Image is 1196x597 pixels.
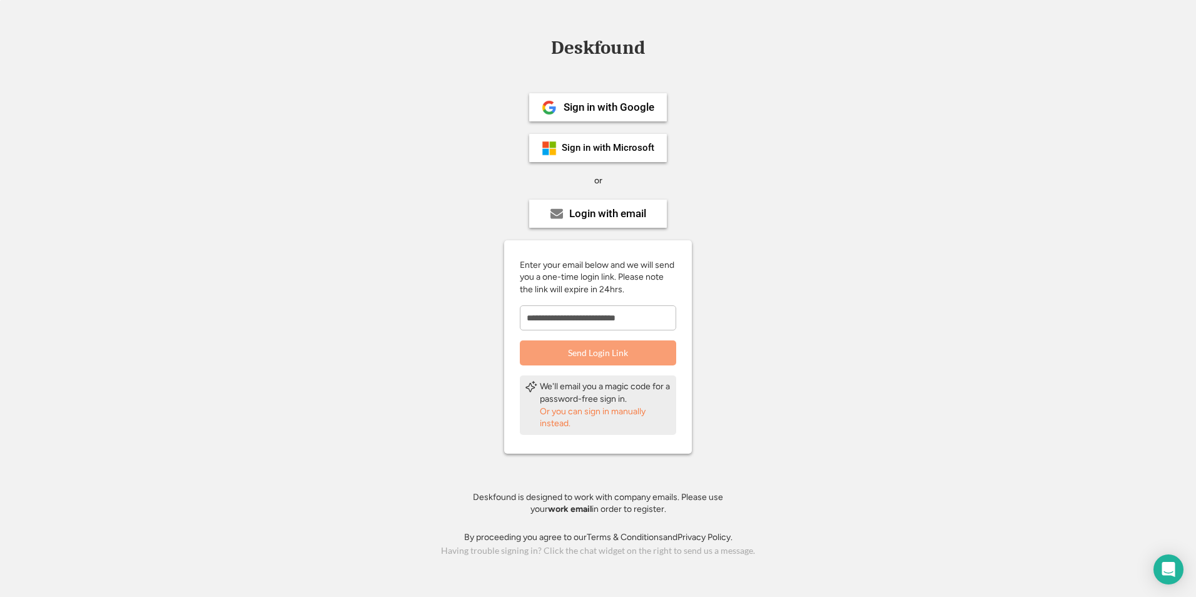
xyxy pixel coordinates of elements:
div: Deskfound [545,38,651,58]
div: Or you can sign in manually instead. [540,406,671,430]
div: Sign in with Microsoft [562,143,654,153]
div: or [594,175,602,187]
div: Open Intercom Messenger [1153,554,1183,584]
div: By proceeding you agree to our and [464,531,732,544]
a: Privacy Policy. [677,532,732,543]
div: Login with email [569,208,646,219]
img: ms-symbollockup_mssymbol_19.png [542,141,557,156]
a: Terms & Conditions [587,532,663,543]
div: Deskfound is designed to work with company emails. Please use your in order to register. [457,491,739,516]
div: Sign in with Google [564,102,654,113]
strong: work email [548,504,592,514]
div: Enter your email below and we will send you a one-time login link. Please note the link will expi... [520,259,676,296]
div: We'll email you a magic code for a password-free sign in. [540,380,671,405]
img: 1024px-Google__G__Logo.svg.png [542,100,557,115]
button: Send Login Link [520,340,676,365]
